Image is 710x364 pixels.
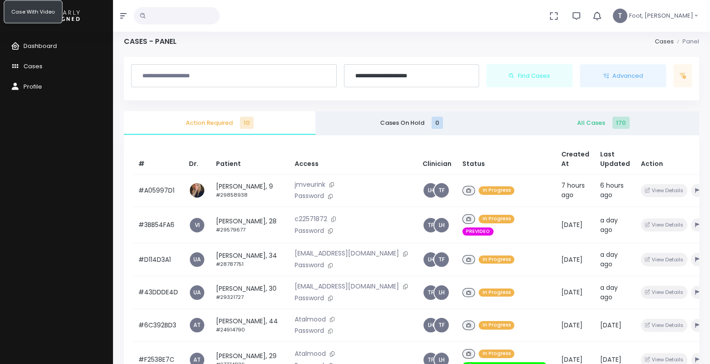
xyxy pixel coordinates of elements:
a: LH [423,252,438,267]
p: Atalmood [295,315,412,325]
span: In Progress [479,350,514,358]
small: #29858938 [216,191,248,199]
th: Dr. [183,144,211,175]
span: Cases [24,62,42,71]
span: Dashboard [24,42,57,50]
th: Action [635,144,709,175]
th: Clinician [417,144,457,175]
a: Cases [654,37,673,46]
button: View Details [641,253,687,266]
p: jmveurink [295,180,412,190]
span: [DATE] [561,255,583,264]
a: TF [423,285,438,300]
td: #3BB54FA6 [133,207,183,243]
span: In Progress [479,255,514,264]
th: Created At [556,144,595,175]
span: 10 [240,117,254,129]
span: PREVIDEO [462,227,494,236]
a: LH [423,183,438,198]
td: [PERSON_NAME], 30 [211,276,289,309]
p: [EMAIL_ADDRESS][DOMAIN_NAME] [295,249,412,259]
button: View Details [641,286,687,299]
a: AT [190,318,204,332]
span: Profile [24,82,42,91]
span: 7 hours ago [561,181,585,199]
span: a day ago [600,283,618,302]
td: #A05997D1 [133,174,183,207]
a: LH [434,218,449,232]
h4: Cases - Panel [124,37,177,46]
span: TF [423,218,438,232]
p: Password [295,191,412,201]
td: #D114D3A1 [133,243,183,276]
li: Panel [673,37,699,46]
span: T [613,9,627,23]
small: #24914790 [216,326,245,333]
span: [DATE] [561,220,583,229]
span: Case With Video [11,8,55,15]
small: #29321727 [216,293,244,301]
p: [EMAIL_ADDRESS][DOMAIN_NAME] [295,282,412,292]
span: In Progress [479,186,514,195]
a: TF [434,183,449,198]
th: Patient [211,144,289,175]
small: #29579677 [216,226,245,233]
span: Foot, [PERSON_NAME] [629,11,693,20]
span: a day ago [600,216,618,234]
span: In Progress [479,215,514,223]
td: [PERSON_NAME], 28 [211,207,289,243]
button: Find Cases [486,64,573,88]
th: # [133,144,183,175]
span: a day ago [600,250,618,269]
button: Advanced [580,64,666,88]
th: Access [289,144,417,175]
p: Password [295,293,412,303]
span: Cases On Hold [323,118,500,128]
td: [PERSON_NAME], 34 [211,243,289,276]
span: In Progress [479,288,514,297]
a: TF [434,318,449,332]
a: LH [423,318,438,332]
a: UA [190,252,204,267]
a: UA [190,285,204,300]
small: #28787751 [216,260,244,268]
p: Atalmood [295,349,412,359]
span: [DATE] [561,288,583,297]
span: In Progress [479,321,514,330]
td: #6C392BD3 [133,309,183,342]
span: 0 [432,117,443,129]
td: #43DDDE4D [133,276,183,309]
button: View Details [641,319,687,332]
span: [DATE] [600,355,621,364]
th: Last Updated [595,144,635,175]
span: 6 hours ago [600,181,624,199]
a: LH [434,285,449,300]
button: View Details [641,218,687,232]
a: TF [434,252,449,267]
p: Password [295,260,412,270]
a: VI [190,218,204,232]
td: [PERSON_NAME], 44 [211,309,289,342]
span: [DATE] [561,355,583,364]
span: All Cases [515,118,692,128]
span: Action Required [131,118,308,128]
span: [DATE] [561,321,583,330]
span: [DATE] [600,321,621,330]
button: View Details [641,184,687,197]
th: Status [457,144,556,175]
td: [PERSON_NAME], 9 [211,174,289,207]
p: c22571872 [295,214,412,224]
